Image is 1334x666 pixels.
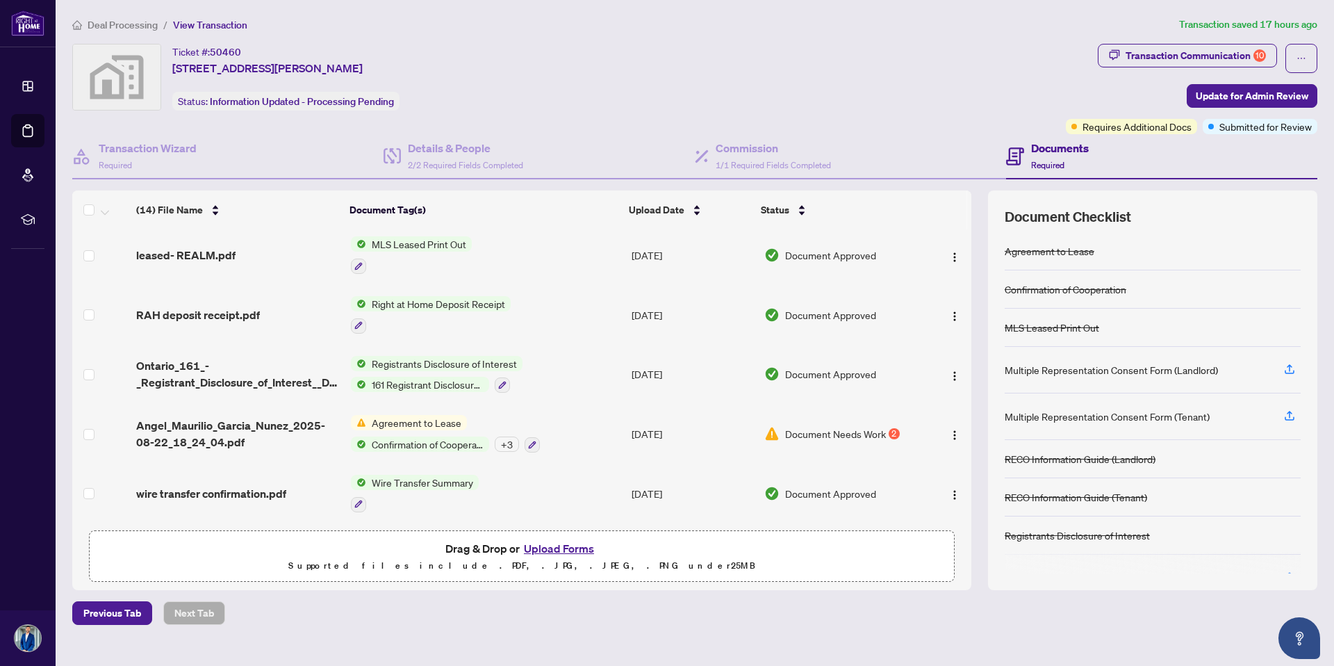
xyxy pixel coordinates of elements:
span: Drag & Drop orUpload FormsSupported files include .PDF, .JPG, .JPEG, .PNG under25MB [90,531,954,583]
div: Agreement to Lease [1005,243,1094,259]
div: MLS Leased Print Out [1005,320,1099,335]
button: Status IconAgreement to LeaseStatus IconConfirmation of Cooperation+3 [351,415,540,453]
span: ellipsis [1296,54,1306,63]
button: Logo [944,304,966,326]
img: svg%3e [73,44,160,110]
span: Document Approved [785,486,876,501]
span: Agreement to Lease [366,415,467,430]
button: Logo [944,244,966,266]
button: Logo [944,363,966,385]
div: 2 [889,428,900,439]
img: Logo [949,311,960,322]
article: Transaction saved 17 hours ago [1179,17,1317,33]
span: Deal Processing [88,19,158,31]
span: Required [99,160,132,170]
img: Status Icon [351,377,366,392]
span: (14) File Name [136,202,203,218]
div: + 3 [495,437,519,452]
span: Confirmation of Cooperation [366,437,489,452]
img: Logo [949,371,960,382]
td: [DATE] [626,225,759,285]
td: [DATE] [626,345,759,405]
button: Status IconMLS Leased Print Out [351,236,472,274]
img: Status Icon [351,415,366,430]
span: Update for Admin Review [1196,85,1308,107]
span: Document Checklist [1005,207,1131,227]
img: Status Icon [351,236,366,252]
div: Multiple Representation Consent Form (Tenant) [1005,409,1210,424]
img: Document Status [764,366,780,382]
div: RECO Information Guide (Landlord) [1005,451,1155,466]
button: Status IconWire Transfer Summary [351,475,479,512]
div: Transaction Communication [1126,44,1266,67]
span: MLS Leased Print Out [366,236,472,252]
span: Registrants Disclosure of Interest [366,356,522,371]
div: 10 [1253,49,1266,62]
span: Wire Transfer Summary [366,475,479,490]
img: Document Status [764,247,780,263]
img: Document Status [764,307,780,323]
h4: Commission [716,140,831,156]
button: Previous Tab [72,601,152,625]
span: Drag & Drop or [445,539,598,558]
img: Logo [949,252,960,263]
button: Transaction Communication10 [1098,44,1277,67]
span: Document Approved [785,366,876,382]
button: Open asap [1278,617,1320,659]
img: Status Icon [351,437,366,452]
span: Information Updated - Processing Pending [210,95,394,108]
td: [DATE] [626,404,759,464]
span: 161 Registrant Disclosure of Interest - Disposition ofProperty [366,377,489,392]
img: Document Status [764,486,780,501]
img: logo [11,10,44,36]
span: Ontario_161_-_Registrant_Disclosure_of_Interest__Disposition_of_Property_2_1_EXECUTED_EXECUTED.pdf [136,357,340,391]
button: Logo [944,423,966,445]
div: Multiple Representation Consent Form (Landlord) [1005,362,1218,377]
span: leased- REALM.pdf [136,247,236,263]
td: [DATE] [626,285,759,345]
span: Document Approved [785,307,876,323]
button: Update for Admin Review [1187,84,1317,108]
span: home [72,20,82,30]
li: / [163,17,167,33]
td: [DATE] [626,464,759,523]
span: Document Needs Work [785,426,886,441]
span: Requires Additional Docs [1082,119,1192,134]
span: Previous Tab [83,602,141,624]
img: Logo [949,430,960,441]
div: Status: [172,92,400,111]
span: Status [761,202,789,218]
button: Logo [944,482,966,505]
span: Required [1031,160,1064,170]
h4: Documents [1031,140,1089,156]
span: Submitted for Review [1219,119,1312,134]
span: Right at Home Deposit Receipt [366,296,511,311]
th: (14) File Name [131,190,345,229]
div: Confirmation of Cooperation [1005,282,1126,297]
h4: Transaction Wizard [99,140,197,156]
div: Registrants Disclosure of Interest [1005,528,1150,543]
div: Ticket #: [172,44,241,60]
img: Status Icon [351,356,366,371]
img: Status Icon [351,475,366,490]
span: 1/1 Required Fields Completed [716,160,831,170]
button: Upload Forms [520,539,598,558]
img: Status Icon [351,296,366,311]
img: Logo [949,489,960,501]
div: RECO Information Guide (Tenant) [1005,489,1147,505]
span: [STREET_ADDRESS][PERSON_NAME] [172,60,363,76]
span: Angel_Maurilio_Garcia_Nunez_2025-08-22_18_24_04.pdf [136,417,340,450]
img: Document Status [764,426,780,441]
span: View Transaction [173,19,247,31]
h4: Details & People [408,140,523,156]
th: Status [755,190,921,229]
span: Document Approved [785,247,876,263]
span: 2/2 Required Fields Completed [408,160,523,170]
button: Status IconRight at Home Deposit Receipt [351,296,511,334]
span: Upload Date [629,202,684,218]
button: Status IconRegistrants Disclosure of InterestStatus Icon161 Registrant Disclosure of Interest - D... [351,356,522,393]
span: 50460 [210,46,241,58]
p: Supported files include .PDF, .JPG, .JPEG, .PNG under 25 MB [98,558,946,574]
th: Document Tag(s) [344,190,623,229]
img: Profile Icon [15,625,41,651]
